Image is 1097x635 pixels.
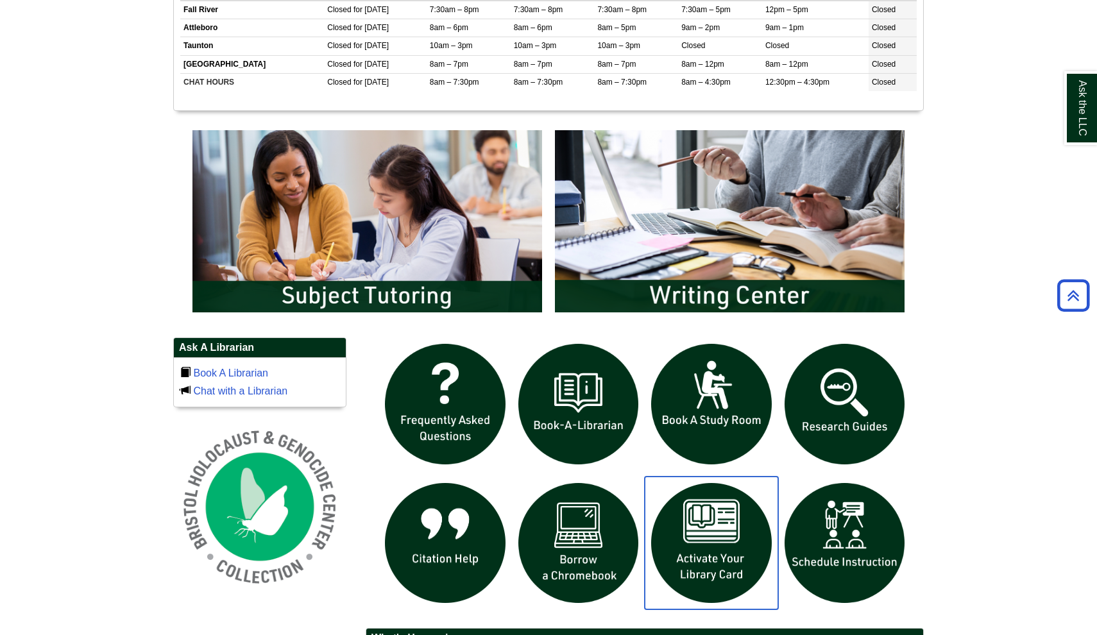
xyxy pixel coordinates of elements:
span: 8am – 12pm [765,60,808,69]
span: 7:30am – 8pm [514,5,563,14]
span: 12:30pm – 4:30pm [765,78,829,87]
span: 7:30am – 8pm [430,5,479,14]
img: Subject Tutoring Information [186,124,548,319]
span: 10am – 3pm [597,41,640,50]
span: 8am – 7:30pm [514,78,563,87]
span: Closed [327,5,351,14]
span: 7:30am – 8pm [597,5,647,14]
img: Holocaust and Genocide Collection [173,420,346,593]
div: slideshow [186,124,911,325]
td: [GEOGRAPHIC_DATA] [180,55,324,73]
span: 8am – 7:30pm [597,78,647,87]
h2: Ask A Librarian [174,338,346,358]
span: Closed [765,41,789,50]
a: Chat with a Librarian [193,385,287,396]
td: Taunton [180,37,324,55]
img: Writing Center Information [548,124,911,319]
span: Closed [327,23,351,32]
span: Closed [872,60,896,69]
td: Fall River [180,1,324,19]
a: Back to Top [1053,287,1094,304]
span: 9am – 2pm [681,23,720,32]
span: 7:30am – 5pm [681,5,731,14]
span: 10am – 3pm [430,41,473,50]
span: for [DATE] [353,41,389,50]
div: slideshow [378,337,911,615]
span: Closed [872,23,896,32]
span: 8am – 7pm [514,60,552,69]
span: Closed [872,78,896,87]
img: activate Library Card icon links to form to activate student ID into library card [645,477,778,610]
span: 10am – 3pm [514,41,557,50]
td: CHAT HOURS [180,73,324,91]
span: Closed [872,41,896,50]
span: Closed [327,41,351,50]
img: Book a Librarian icon links to book a librarian web page [512,337,645,471]
span: for [DATE] [353,23,389,32]
span: for [DATE] [353,5,389,14]
span: Closed [327,60,351,69]
span: Closed [872,5,896,14]
a: Book A Librarian [193,368,268,378]
span: 8am – 4:30pm [681,78,731,87]
span: 8am – 7pm [597,60,636,69]
img: citation help icon links to citation help guide page [378,477,512,610]
span: 8am – 5pm [597,23,636,32]
img: frequently asked questions [378,337,512,471]
span: Closed [681,41,705,50]
img: Borrow a chromebook icon links to the borrow a chromebook web page [512,477,645,610]
span: 8am – 6pm [514,23,552,32]
img: For faculty. Schedule Library Instruction icon links to form. [778,477,912,610]
img: Research Guides icon links to research guides web page [778,337,912,471]
span: Closed [327,78,351,87]
span: 8am – 7:30pm [430,78,479,87]
span: for [DATE] [353,78,389,87]
span: 9am – 1pm [765,23,804,32]
span: for [DATE] [353,60,389,69]
span: 8am – 7pm [430,60,468,69]
span: 12pm – 5pm [765,5,808,14]
img: book a study room icon links to book a study room web page [645,337,778,471]
span: 8am – 6pm [430,23,468,32]
td: Attleboro [180,19,324,37]
span: 8am – 12pm [681,60,724,69]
